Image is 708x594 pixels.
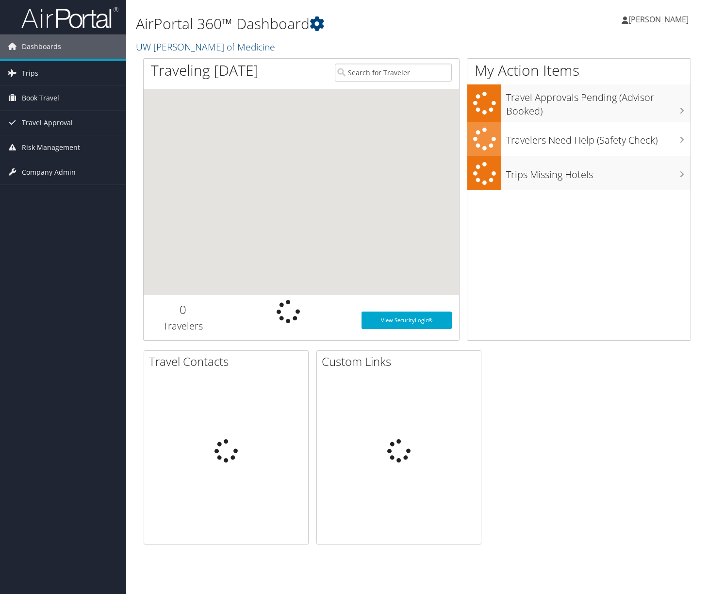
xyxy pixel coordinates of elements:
h2: 0 [151,301,215,318]
h1: Traveling [DATE] [151,60,259,81]
h2: Custom Links [322,353,481,370]
span: Trips [22,61,38,85]
a: Trips Missing Hotels [467,156,691,191]
h2: Travel Contacts [149,353,308,370]
a: Travel Approvals Pending (Advisor Booked) [467,84,691,122]
h1: My Action Items [467,60,691,81]
a: [PERSON_NAME] [622,5,698,34]
a: Travelers Need Help (Safety Check) [467,122,691,156]
img: airportal-logo.png [21,6,118,29]
span: [PERSON_NAME] [628,14,689,25]
h3: Travelers [151,319,215,333]
h3: Travelers Need Help (Safety Check) [506,129,691,147]
input: Search for Traveler [335,64,452,82]
a: View SecurityLogic® [362,312,452,329]
span: Book Travel [22,86,59,110]
h1: AirPortal 360™ Dashboard [136,14,511,34]
span: Risk Management [22,135,80,160]
span: Travel Approval [22,111,73,135]
span: Dashboards [22,34,61,59]
a: UW [PERSON_NAME] of Medicine [136,40,278,53]
span: Company Admin [22,160,76,184]
h3: Travel Approvals Pending (Advisor Booked) [506,86,691,118]
h3: Trips Missing Hotels [506,163,691,181]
